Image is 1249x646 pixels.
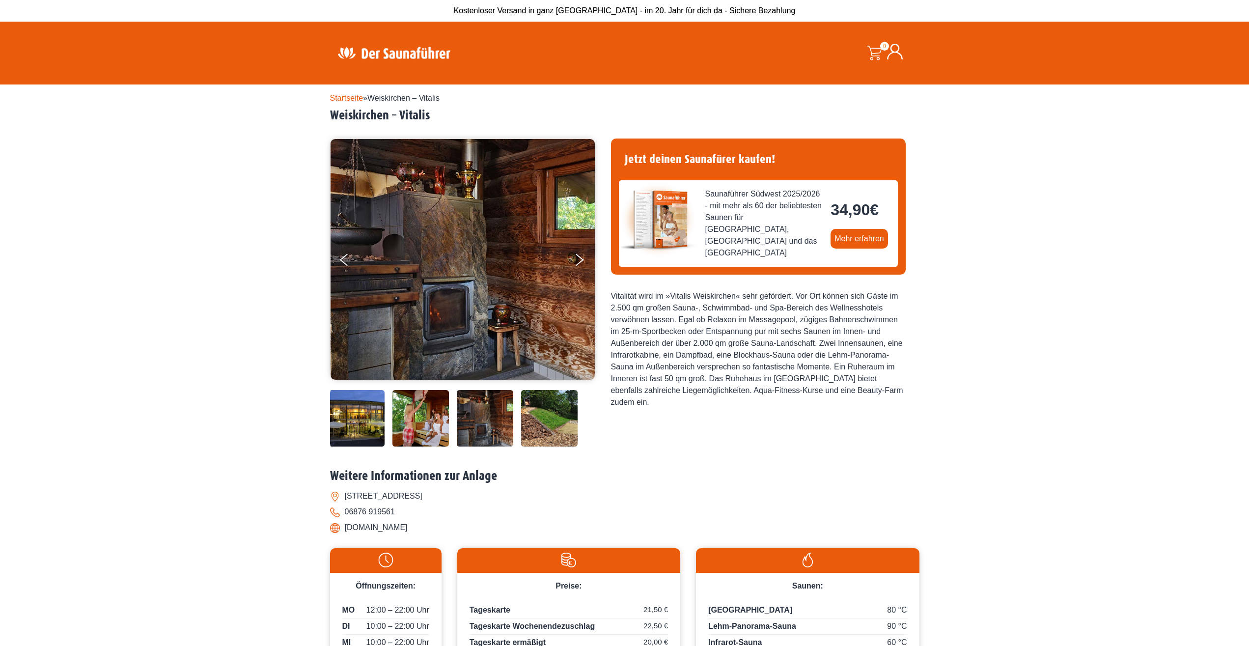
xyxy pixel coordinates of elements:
[335,553,437,567] img: Uhr-weiss.svg
[366,604,429,616] span: 12:00 – 22:00 Uhr
[330,94,440,102] span: »
[887,604,907,616] span: 80 °C
[342,604,355,616] span: MO
[574,250,598,274] button: Next
[705,188,823,259] span: Saunaführer Südwest 2025/2026 - mit mehr als 60 der beliebtesten Saunen für [GEOGRAPHIC_DATA], [G...
[880,42,889,51] span: 0
[330,94,363,102] a: Startseite
[870,201,879,219] span: €
[831,201,879,219] bdi: 34,90
[887,620,907,632] span: 90 °C
[342,620,350,632] span: DI
[619,180,697,259] img: der-saunafuehrer-2025-suedwest.jpg
[831,229,888,249] a: Mehr erfahren
[340,250,364,274] button: Previous
[708,622,796,630] span: Lehm-Panorama-Sauna
[708,606,792,614] span: [GEOGRAPHIC_DATA]
[454,6,796,15] span: Kostenloser Versand in ganz [GEOGRAPHIC_DATA] - im 20. Jahr für dich da - Sichere Bezahlung
[643,620,668,632] span: 22,50 €
[356,582,416,590] span: Öffnungszeiten:
[330,520,919,535] li: [DOMAIN_NAME]
[643,604,668,616] span: 21,50 €
[330,504,919,520] li: 06876 919561
[330,469,919,484] h2: Weitere Informationen zur Anlage
[330,488,919,504] li: [STREET_ADDRESS]
[611,290,906,408] div: Vitalität wird im »Vitalis Weiskirchen« sehr gefördert. Vor Ort können sich Gäste im 2.500 qm gro...
[462,553,675,567] img: Preise-weiss.svg
[792,582,823,590] span: Saunen:
[470,620,668,635] p: Tageskarte Wochenendezuschlag
[555,582,582,590] span: Preise:
[330,108,919,123] h2: Weiskirchen – Vitalis
[367,94,440,102] span: Weiskirchen – Vitalis
[366,620,429,632] span: 10:00 – 22:00 Uhr
[701,553,914,567] img: Flamme-weiss.svg
[619,146,898,172] h4: Jetzt deinen Saunafürer kaufen!
[470,604,668,618] p: Tageskarte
